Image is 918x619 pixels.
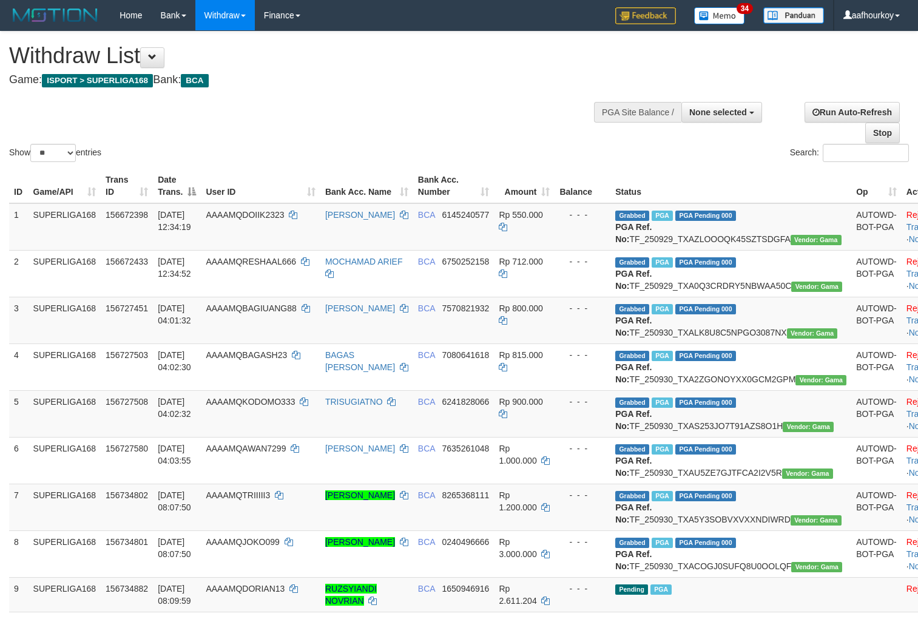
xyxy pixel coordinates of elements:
[851,343,902,390] td: AUTOWD-BOT-PGA
[158,397,191,419] span: [DATE] 04:02:32
[615,304,649,314] span: Grabbed
[559,396,606,408] div: - - -
[442,490,490,500] span: Copy 8265368111 to clipboard
[106,210,148,220] span: 156672398
[675,491,736,501] span: PGA Pending
[106,444,148,453] span: 156727580
[9,144,101,162] label: Show entries
[181,74,208,87] span: BCA
[9,390,29,437] td: 5
[158,444,191,465] span: [DATE] 04:03:55
[29,484,101,530] td: SUPERLIGA168
[851,297,902,343] td: AUTOWD-BOT-PGA
[851,530,902,577] td: AUTOWD-BOT-PGA
[158,350,191,372] span: [DATE] 04:02:30
[851,169,902,203] th: Op: activate to sort column ascending
[418,210,435,220] span: BCA
[325,257,403,266] a: MOCHAMAD ARIEF
[9,250,29,297] td: 2
[442,350,490,360] span: Copy 7080641618 to clipboard
[791,562,842,572] span: Vendor URL: https://trx31.1velocity.biz
[418,490,435,500] span: BCA
[559,536,606,548] div: - - -
[610,203,851,251] td: TF_250929_TXAZLOOOQK45SZTSDGFA
[101,169,153,203] th: Trans ID: activate to sort column ascending
[615,7,676,24] img: Feedback.jpg
[499,444,536,465] span: Rp 1.000.000
[675,397,736,408] span: PGA Pending
[106,490,148,500] span: 156734802
[559,255,606,268] div: - - -
[29,297,101,343] td: SUPERLIGA168
[652,211,673,221] span: Marked by aafsoycanthlai
[325,537,395,547] a: [PERSON_NAME]
[790,144,909,162] label: Search:
[615,269,652,291] b: PGA Ref. No:
[805,102,900,123] a: Run Auto-Refresh
[615,351,649,361] span: Grabbed
[559,349,606,361] div: - - -
[615,538,649,548] span: Grabbed
[499,537,536,559] span: Rp 3.000.000
[851,250,902,297] td: AUTOWD-BOT-PGA
[681,102,762,123] button: None selected
[559,583,606,595] div: - - -
[29,203,101,251] td: SUPERLIGA168
[652,397,673,408] span: Marked by aafchoeunmanni
[442,584,490,594] span: Copy 1650946916 to clipboard
[29,437,101,484] td: SUPERLIGA168
[158,537,191,559] span: [DATE] 08:07:50
[652,304,673,314] span: Marked by aafchoeunmanni
[851,390,902,437] td: AUTOWD-BOT-PGA
[29,250,101,297] td: SUPERLIGA168
[782,468,833,479] span: Vendor URL: https://trx31.1velocity.biz
[610,343,851,390] td: TF_250930_TXA2ZGONOYXX0GCM2GPM
[442,444,490,453] span: Copy 7635261048 to clipboard
[158,584,191,606] span: [DATE] 08:09:59
[9,74,600,86] h4: Game: Bank:
[9,530,29,577] td: 8
[206,397,295,407] span: AAAAMQKODOMO333
[442,397,490,407] span: Copy 6241828066 to clipboard
[675,444,736,455] span: PGA Pending
[9,577,29,612] td: 9
[153,169,201,203] th: Date Trans.: activate to sort column descending
[158,210,191,232] span: [DATE] 12:34:19
[418,303,435,313] span: BCA
[615,211,649,221] span: Grabbed
[851,203,902,251] td: AUTOWD-BOT-PGA
[615,257,649,268] span: Grabbed
[29,169,101,203] th: Game/API: activate to sort column ascending
[9,203,29,251] td: 1
[865,123,900,143] a: Stop
[206,350,287,360] span: AAAAMQBAGASH23
[206,490,270,500] span: AAAAMQTRIIIII3
[29,343,101,390] td: SUPERLIGA168
[42,74,153,87] span: ISPORT > SUPERLIGA168
[737,3,753,14] span: 34
[29,577,101,612] td: SUPERLIGA168
[499,490,536,512] span: Rp 1.200.000
[325,444,395,453] a: [PERSON_NAME]
[783,422,834,432] span: Vendor URL: https://trx31.1velocity.biz
[206,444,286,453] span: AAAAMQAWAN7299
[9,343,29,390] td: 4
[559,209,606,221] div: - - -
[418,350,435,360] span: BCA
[158,303,191,325] span: [DATE] 04:01:32
[206,537,279,547] span: AAAAMQJOKO099
[325,210,395,220] a: [PERSON_NAME]
[499,397,542,407] span: Rp 900.000
[650,584,672,595] span: Marked by aafchoeunmanni
[823,144,909,162] input: Search:
[851,437,902,484] td: AUTOWD-BOT-PGA
[559,489,606,501] div: - - -
[689,107,747,117] span: None selected
[610,437,851,484] td: TF_250930_TXAU5ZE7GJTFCA2I2V5R
[615,584,648,595] span: Pending
[9,169,29,203] th: ID
[494,169,555,203] th: Amount: activate to sort column ascending
[851,484,902,530] td: AUTOWD-BOT-PGA
[30,144,76,162] select: Showentries
[201,169,320,203] th: User ID: activate to sort column ascending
